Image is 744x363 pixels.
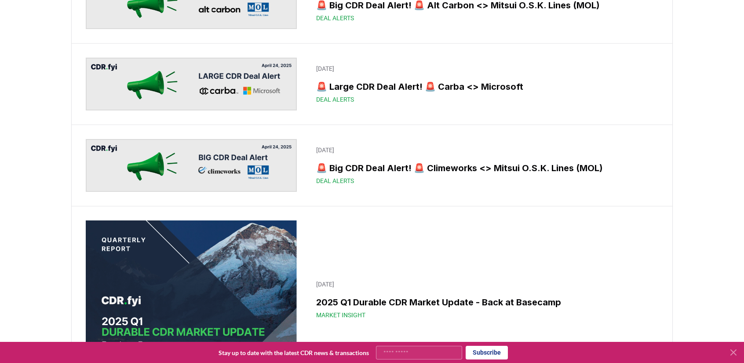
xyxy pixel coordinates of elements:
p: [DATE] [316,280,653,289]
img: 🚨 Big CDR Deal Alert! 🚨 Climeworks <> Mitsui O.S.K. Lines (MOL) blog post image [86,139,297,192]
span: Market Insight [316,311,365,319]
a: [DATE]2025 Q1 Durable CDR Market Update - Back at BasecampMarket Insight [311,275,658,325]
a: [DATE]🚨 Big CDR Deal Alert! 🚨 Climeworks <> Mitsui O.S.K. Lines (MOL)Deal Alerts [311,140,658,191]
span: Deal Alerts [316,14,354,22]
h3: 🚨 Big CDR Deal Alert! 🚨 Climeworks <> Mitsui O.S.K. Lines (MOL) [316,161,653,175]
img: 🚨 Large CDR Deal Alert! 🚨 Carba <> Microsoft blog post image [86,58,297,110]
p: [DATE] [316,146,653,154]
p: [DATE] [316,64,653,73]
span: Deal Alerts [316,176,354,185]
h3: 🚨 Large CDR Deal Alert! 🚨 Carba <> Microsoft [316,80,653,93]
span: Deal Alerts [316,95,354,104]
a: [DATE]🚨 Large CDR Deal Alert! 🚨 Carba <> MicrosoftDeal Alerts [311,59,658,109]
h3: 2025 Q1 Durable CDR Market Update - Back at Basecamp [316,296,653,309]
